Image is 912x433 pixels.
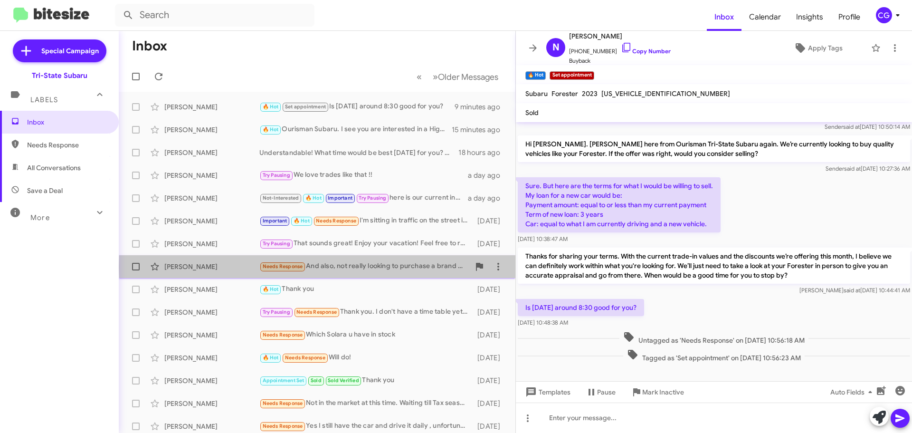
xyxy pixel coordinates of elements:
button: Pause [578,384,623,401]
div: Thank you [259,375,473,386]
span: Try Pausing [359,195,386,201]
span: Needs Response [263,263,303,269]
div: 15 minutes ago [452,125,508,135]
div: 18 hours ago [458,148,508,157]
span: Needs Response [27,140,108,150]
div: Understandable! What time would be best [DATE] for you? We are open from 9am to 5pm [259,148,458,157]
button: Apply Tags [769,39,866,57]
button: Mark Inactive [623,384,692,401]
div: Tri-State Subaru [32,71,87,80]
span: Important [263,218,287,224]
div: CG [876,7,892,23]
span: Auto Fields [830,384,876,401]
div: That sounds great! Enjoy your vacation! Feel free to reach out when you're back, and we can set u... [259,238,473,249]
span: 🔥 Hot [263,355,279,361]
span: said at [843,123,860,130]
div: [PERSON_NAME] [164,102,259,112]
span: [DATE] 10:48:38 AM [518,319,568,326]
div: [PERSON_NAME] [164,262,259,271]
span: 🔥 Hot [305,195,322,201]
p: Hi [PERSON_NAME]. [PERSON_NAME] here from Ourisman Tri-State Subaru again. We’re currently lookin... [518,135,910,162]
button: Next [427,67,504,87]
div: [PERSON_NAME] [164,216,259,226]
span: Mark Inactive [642,384,684,401]
span: [PERSON_NAME] [DATE] 10:44:41 AM [799,287,910,294]
span: Try Pausing [263,241,290,247]
span: Labels [30,96,58,104]
div: We love trades like that !! [259,170,468,181]
div: [DATE] [473,399,508,408]
span: said at [844,287,860,294]
div: [PERSON_NAME] [164,285,259,294]
button: Templates [516,384,578,401]
span: 🔥 Hot [263,126,279,133]
span: » [433,71,438,83]
div: [PERSON_NAME] [164,422,259,431]
span: Templates [523,384,570,401]
button: Auto Fields [823,384,883,401]
span: Insights [788,3,831,31]
a: Copy Number [621,48,671,55]
span: 🔥 Hot [263,286,279,292]
span: Pause [597,384,616,401]
span: Sender [DATE] 10:27:36 AM [826,165,910,172]
span: Older Messages [438,72,498,82]
p: Sure. But here are the terms for what I would be willing to sell. My loan for a new car would be:... [518,177,721,232]
div: Is [DATE] around 8:30 good for you? [259,101,455,112]
p: Is [DATE] around 8:30 good for you? [518,299,644,316]
div: Will do! [259,352,473,363]
button: CG [868,7,902,23]
div: a day ago [468,171,508,180]
div: [DATE] [473,285,508,294]
div: [PERSON_NAME] [164,353,259,363]
span: Apply Tags [808,39,843,57]
a: Profile [831,3,868,31]
div: 9 minutes ago [455,102,508,112]
div: [PERSON_NAME] [164,148,259,157]
span: N [552,40,560,55]
span: Important [328,195,352,201]
span: 🔥 Hot [263,104,279,110]
div: [DATE] [473,353,508,363]
span: Set appointment [285,104,326,110]
div: [DATE] [473,422,508,431]
span: Needs Response [263,332,303,338]
a: Inbox [707,3,741,31]
span: Sold [311,377,322,384]
div: [DATE] [473,330,508,340]
span: Inbox [27,117,108,127]
div: I'm sitting in traffic on the street in front ofof dealership [259,215,473,226]
div: [PERSON_NAME] [164,193,259,203]
span: Try Pausing [263,309,290,315]
span: Sold Verified [328,377,359,384]
div: And also, not really looking to purchase a brand new vehicle, I'm looking for a used, with reason... [259,261,470,272]
span: [DATE] 10:38:47 AM [518,235,568,242]
button: Previous [411,67,427,87]
input: Search [115,4,314,27]
div: [PERSON_NAME] [164,171,259,180]
span: 2023 [582,89,598,98]
span: Buyback [569,56,671,66]
span: Save a Deal [27,186,63,195]
div: [PERSON_NAME] [164,308,259,317]
div: Thank you [259,284,473,295]
div: [PERSON_NAME] [164,239,259,249]
span: [PERSON_NAME] [569,30,671,42]
span: More [30,213,50,222]
span: Special Campaign [41,46,99,56]
small: 🔥 Hot [525,71,546,80]
span: Not-Interested [263,195,299,201]
span: All Conversations [27,163,81,173]
a: Special Campaign [13,39,106,62]
div: Ourisman Subaru. I see you are interested in a Highlander and we do have a couple pre-owned ones ... [259,124,452,135]
div: here is our current inventory let us know if you see anything ?[URL][DOMAIN_NAME] [259,192,468,203]
span: Needs Response [263,423,303,429]
h1: Inbox [132,38,167,54]
span: Calendar [741,3,788,31]
span: [PHONE_NUMBER] [569,42,671,56]
small: Set appointment [550,71,594,80]
div: [DATE] [473,239,508,249]
span: Tagged as 'Set appointment' on [DATE] 10:56:23 AM [623,349,805,363]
